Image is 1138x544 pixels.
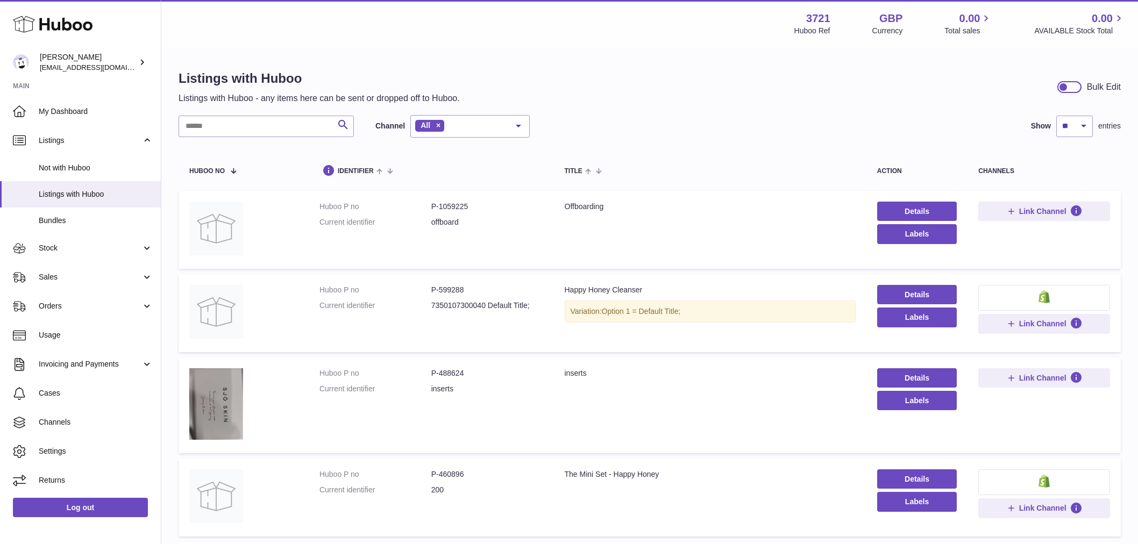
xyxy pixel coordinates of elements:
dd: offboard [431,217,543,227]
span: Listings with Huboo [39,189,153,199]
span: Cases [39,388,153,398]
div: inserts [565,368,856,378]
button: Link Channel [978,368,1110,388]
a: Details [877,285,957,304]
a: Details [877,202,957,221]
span: entries [1098,121,1121,131]
dd: P-488624 [431,368,543,378]
dt: Current identifier [319,300,431,311]
button: Labels [877,391,957,410]
div: action [877,168,957,175]
span: 0.00 [959,11,980,26]
div: Happy Honey Cleanser [565,285,856,295]
a: Details [877,368,957,388]
dd: inserts [431,384,543,394]
div: The Mini Set - Happy Honey [565,469,856,479]
img: inserts [189,368,243,440]
dd: 200 [431,485,543,495]
img: shopify-small.png [1039,475,1050,488]
img: The Mini Set - Happy Honey [189,469,243,523]
label: Show [1031,121,1051,131]
div: Currency [872,26,903,36]
button: Labels [877,492,957,511]
div: Variation: [565,300,856,323]
span: Sales [39,272,141,282]
p: Listings with Huboo - any items here can be sent or dropped off to Huboo. [179,92,460,104]
span: Settings [39,446,153,456]
dd: 7350107300040 Default Title; [431,300,543,311]
span: Invoicing and Payments [39,359,141,369]
span: title [565,168,582,175]
span: Not with Huboo [39,163,153,173]
dt: Huboo P no [319,285,431,295]
dt: Current identifier [319,217,431,227]
a: 0.00 AVAILABLE Stock Total [1034,11,1125,36]
span: Option 1 = Default Title; [602,307,681,316]
dt: Current identifier [319,384,431,394]
span: Link Channel [1019,503,1066,513]
dt: Huboo P no [319,469,431,479]
span: Channels [39,417,153,427]
span: 0.00 [1092,11,1113,26]
div: [PERSON_NAME] [40,52,137,73]
div: Huboo Ref [794,26,830,36]
strong: 3721 [806,11,830,26]
span: Link Channel [1019,319,1066,328]
img: Happy Honey Cleanser [189,285,243,339]
button: Labels [877,307,957,327]
button: Link Channel [978,202,1110,221]
div: channels [978,168,1110,175]
a: 0.00 Total sales [944,11,992,36]
div: Offboarding [565,202,856,212]
span: Link Channel [1019,206,1066,216]
button: Link Channel [978,498,1110,518]
dt: Huboo P no [319,202,431,212]
span: Listings [39,135,141,146]
span: AVAILABLE Stock Total [1034,26,1125,36]
label: Channel [375,121,405,131]
dd: P-1059225 [431,202,543,212]
span: Total sales [944,26,992,36]
span: identifier [338,168,374,175]
a: Log out [13,498,148,517]
strong: GBP [879,11,902,26]
div: Bulk Edit [1087,81,1121,93]
span: Orders [39,301,141,311]
h1: Listings with Huboo [179,70,460,87]
dt: Current identifier [319,485,431,495]
dd: P-460896 [431,469,543,479]
span: Link Channel [1019,373,1066,383]
span: [EMAIL_ADDRESS][DOMAIN_NAME] [40,63,158,71]
span: Bundles [39,216,153,226]
a: Details [877,469,957,489]
span: Stock [39,243,141,253]
img: internalAdmin-3721@internal.huboo.com [13,54,29,70]
dd: P-599288 [431,285,543,295]
dt: Huboo P no [319,368,431,378]
button: Labels [877,224,957,244]
button: Link Channel [978,314,1110,333]
img: shopify-small.png [1039,290,1050,303]
span: All [421,121,430,130]
img: Offboarding [189,202,243,255]
span: Returns [39,475,153,485]
span: Usage [39,330,153,340]
span: My Dashboard [39,106,153,117]
span: Huboo no [189,168,225,175]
